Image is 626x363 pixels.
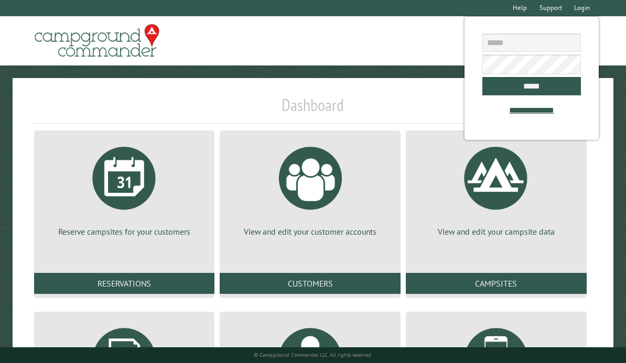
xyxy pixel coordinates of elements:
[34,273,215,294] a: Reservations
[254,351,372,358] small: © Campground Commander LLC. All rights reserved.
[47,226,202,237] p: Reserve campsites for your customers
[220,273,401,294] a: Customers
[418,226,574,237] p: View and edit your campsite data
[31,95,595,124] h1: Dashboard
[47,139,202,237] a: Reserve campsites for your customers
[31,20,163,61] img: Campground Commander
[406,273,587,294] a: Campsites
[418,139,574,237] a: View and edit your campsite data
[232,139,388,237] a: View and edit your customer accounts
[232,226,388,237] p: View and edit your customer accounts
